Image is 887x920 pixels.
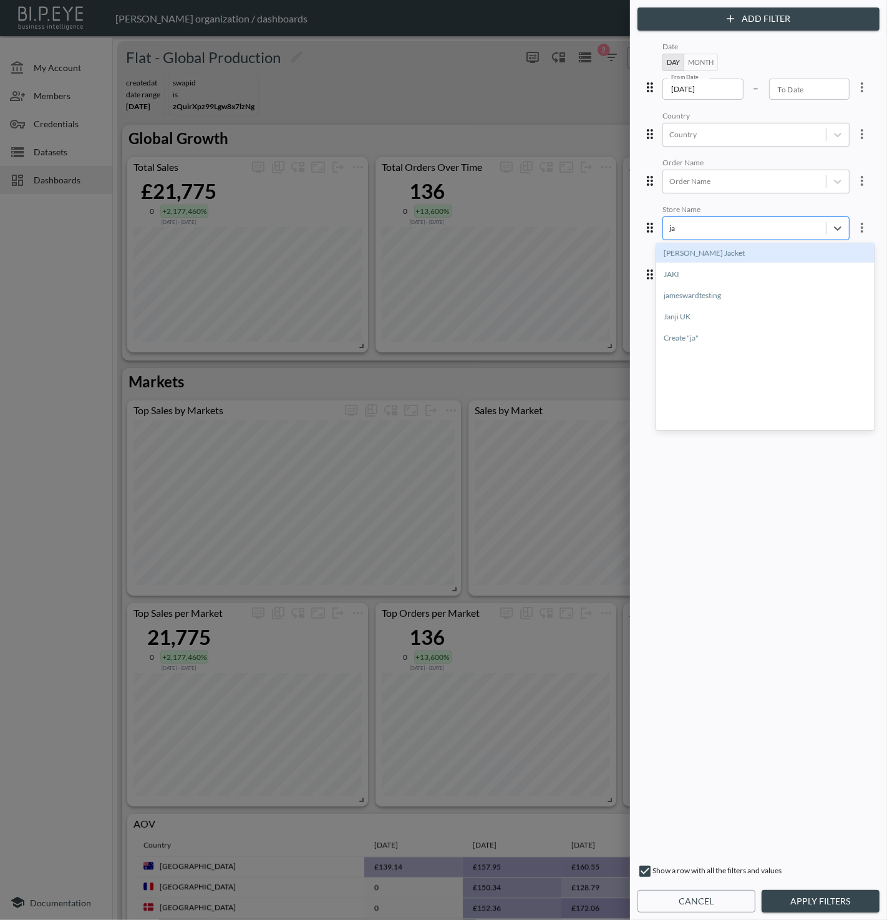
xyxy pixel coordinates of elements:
[762,890,880,913] button: Apply Filters
[656,286,875,305] div: jameswardtesting
[637,7,880,31] button: Add Filter
[656,264,875,286] span: JAKI
[769,79,850,100] input: YYYY-MM-DD
[662,158,850,170] div: Order Name
[656,307,875,326] div: Janji UK
[850,168,875,193] button: more
[754,80,759,95] p: –
[662,42,875,100] div: 2025-02-01
[637,890,755,913] button: Cancel
[656,328,875,349] span: Create "ja"
[662,79,744,100] input: YYYY-MM-DD
[671,73,699,81] label: From Date
[850,122,875,147] button: more
[656,307,875,328] span: Janji UK
[662,42,850,54] div: Date
[850,215,875,240] button: more
[850,75,875,100] button: more
[662,111,850,123] div: Country
[662,54,684,71] button: Day
[684,54,718,71] button: Month
[637,864,880,884] div: Show a row with all the filters and values
[656,328,875,347] div: Create "ja"
[662,205,850,216] div: Store Name
[656,243,875,264] span: FRAHM Jacket
[656,286,875,307] span: jameswardtesting
[656,264,875,284] div: JAKI
[656,243,875,263] div: [PERSON_NAME] Jacket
